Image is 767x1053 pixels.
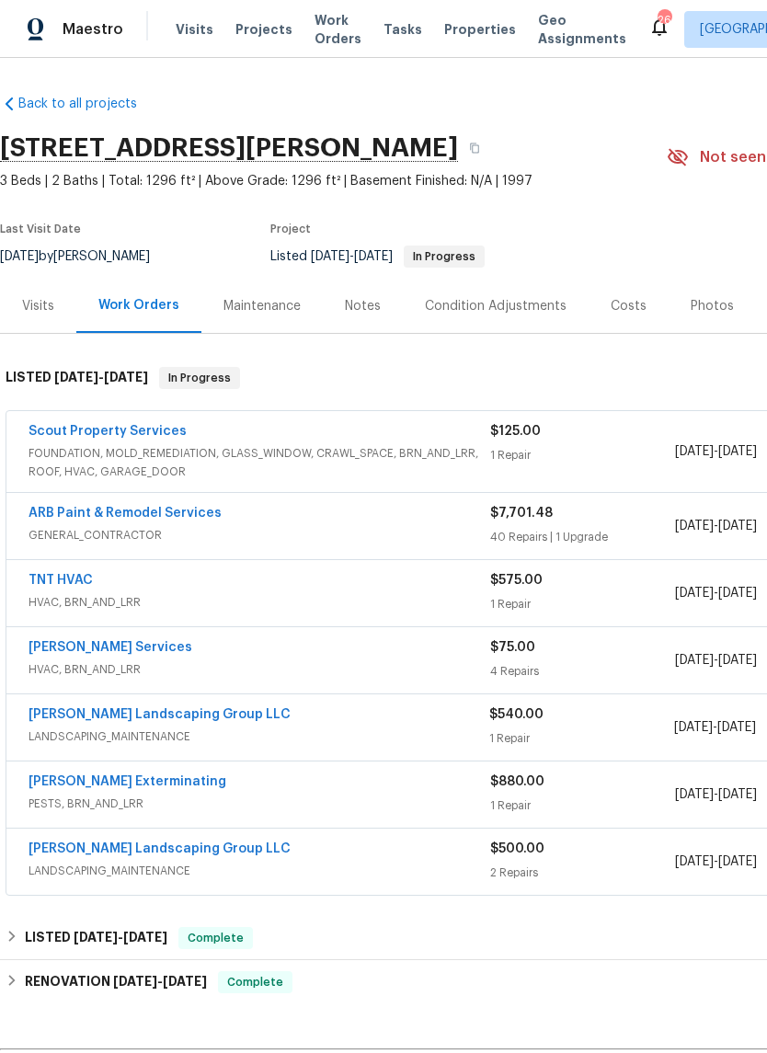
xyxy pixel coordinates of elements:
span: [DATE] [675,520,714,532]
a: [PERSON_NAME] Exterminating [29,775,226,788]
span: [DATE] [718,445,757,458]
span: [DATE] [675,654,714,667]
span: [DATE] [311,250,349,263]
span: Work Orders [315,11,361,48]
span: [DATE] [675,587,714,600]
span: [DATE] [718,855,757,868]
a: ARB Paint & Remodel Services [29,507,222,520]
span: - [74,931,167,944]
span: [DATE] [54,371,98,383]
span: Maestro [63,20,123,39]
span: - [113,975,207,988]
span: [DATE] [675,445,714,458]
h6: LISTED [25,927,167,949]
div: Costs [611,297,647,315]
span: - [311,250,393,263]
span: [DATE] [674,721,713,734]
span: - [674,718,756,737]
span: GENERAL_CONTRACTOR [29,526,490,544]
span: [DATE] [718,520,757,532]
span: In Progress [406,251,483,262]
span: Visits [176,20,213,39]
a: [PERSON_NAME] Services [29,641,192,654]
h6: LISTED [6,367,148,389]
span: Properties [444,20,516,39]
div: Work Orders [98,296,179,315]
span: [DATE] [675,788,714,801]
a: [PERSON_NAME] Landscaping Group LLC [29,708,291,721]
div: Photos [691,297,734,315]
span: Listed [270,250,485,263]
span: Projects [235,20,292,39]
button: Copy Address [458,132,491,165]
div: 2 Repairs [490,864,675,882]
div: Condition Adjustments [425,297,567,315]
span: [DATE] [718,788,757,801]
span: [DATE] [717,721,756,734]
span: Complete [220,973,291,991]
a: [PERSON_NAME] Landscaping Group LLC [29,842,291,855]
div: Notes [345,297,381,315]
span: [DATE] [163,975,207,988]
span: Tasks [383,23,422,36]
span: Complete [180,929,251,947]
span: FOUNDATION, MOLD_REMEDIATION, GLASS_WINDOW, CRAWL_SPACE, BRN_AND_LRR, ROOF, HVAC, GARAGE_DOOR [29,444,490,481]
h6: RENOVATION [25,971,207,993]
div: Maintenance [223,297,301,315]
span: - [675,517,757,535]
span: [DATE] [675,855,714,868]
span: HVAC, BRN_AND_LRR [29,660,490,679]
div: 40 Repairs | 1 Upgrade [490,528,675,546]
span: [DATE] [123,931,167,944]
span: $575.00 [490,574,543,587]
span: In Progress [161,369,238,387]
span: $75.00 [490,641,535,654]
span: - [675,442,757,461]
div: Visits [22,297,54,315]
span: - [675,584,757,602]
div: 1 Repair [490,595,675,613]
span: - [675,785,757,804]
span: $880.00 [490,775,544,788]
div: 4 Repairs [490,662,675,681]
span: [DATE] [113,975,157,988]
div: 1 Repair [490,446,675,464]
span: Geo Assignments [538,11,626,48]
a: TNT HVAC [29,574,93,587]
span: LANDSCAPING_MAINTENANCE [29,862,490,880]
span: [DATE] [718,654,757,667]
span: PESTS, BRN_AND_LRR [29,795,490,813]
span: [DATE] [718,587,757,600]
a: Scout Property Services [29,425,187,438]
span: $125.00 [490,425,541,438]
div: 26 [658,11,670,29]
span: Project [270,223,311,235]
span: [DATE] [104,371,148,383]
span: - [675,651,757,670]
div: 1 Repair [489,729,673,748]
span: [DATE] [354,250,393,263]
span: - [54,371,148,383]
span: - [675,853,757,871]
span: LANDSCAPING_MAINTENANCE [29,727,489,746]
div: 1 Repair [490,796,675,815]
span: $540.00 [489,708,544,721]
span: $500.00 [490,842,544,855]
span: [DATE] [74,931,118,944]
span: $7,701.48 [490,507,553,520]
span: HVAC, BRN_AND_LRR [29,593,490,612]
